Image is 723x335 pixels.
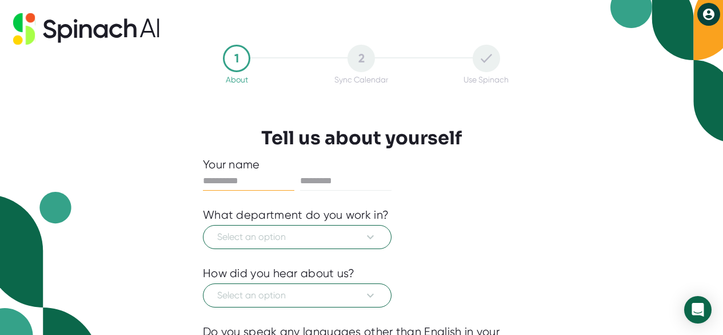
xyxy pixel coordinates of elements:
div: How did you hear about us? [203,266,355,281]
div: Open Intercom Messenger [684,296,712,324]
div: What department do you work in? [203,208,389,222]
div: 1 [223,45,250,72]
div: Use Spinach [464,75,509,84]
span: Select an option [217,289,377,302]
button: Select an option [203,283,392,308]
span: Select an option [217,230,377,244]
div: Sync Calendar [334,75,388,84]
div: 2 [347,45,375,72]
div: About [226,75,248,84]
button: Select an option [203,225,392,249]
div: Your name [203,157,520,172]
h3: Tell us about yourself [261,127,462,149]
